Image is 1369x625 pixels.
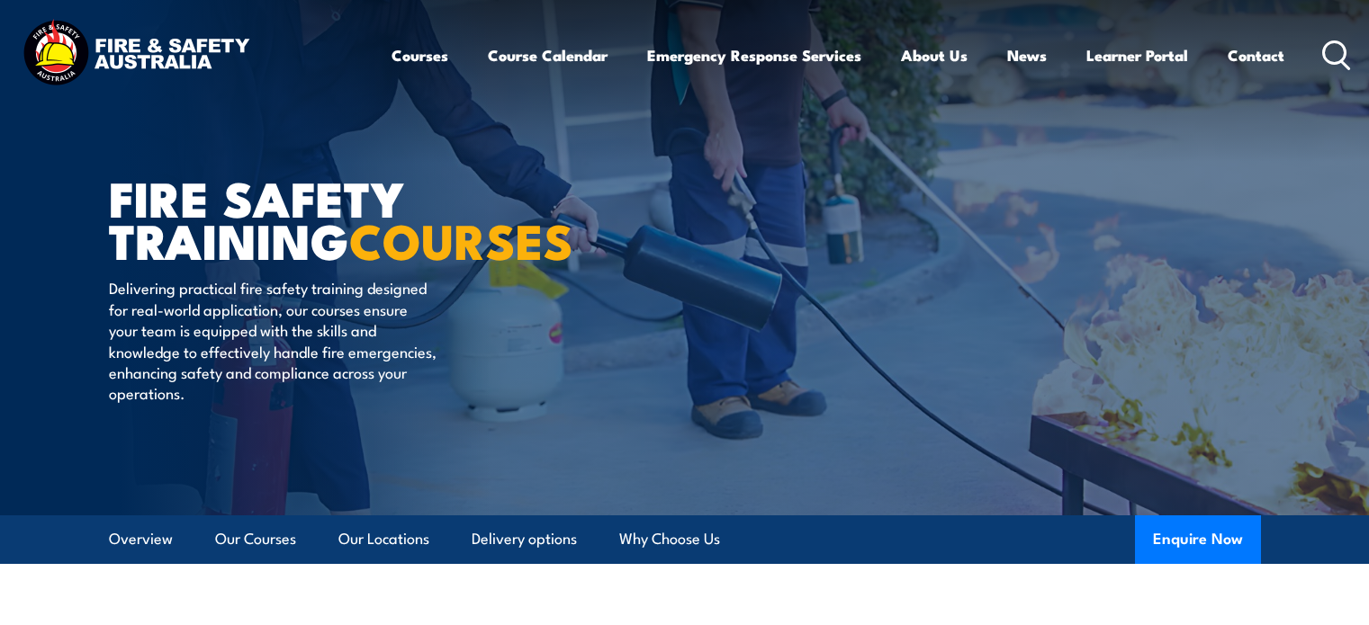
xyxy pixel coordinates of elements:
[1135,515,1261,564] button: Enquire Now
[215,515,296,563] a: Our Courses
[619,515,720,563] a: Why Choose Us
[1007,31,1047,79] a: News
[647,31,861,79] a: Emergency Response Services
[338,515,429,563] a: Our Locations
[109,515,173,563] a: Overview
[1086,31,1188,79] a: Learner Portal
[109,176,554,260] h1: FIRE SAFETY TRAINING
[392,31,448,79] a: Courses
[349,201,573,276] strong: COURSES
[109,277,437,403] p: Delivering practical fire safety training designed for real-world application, our courses ensure...
[901,31,968,79] a: About Us
[472,515,577,563] a: Delivery options
[1228,31,1284,79] a: Contact
[488,31,608,79] a: Course Calendar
